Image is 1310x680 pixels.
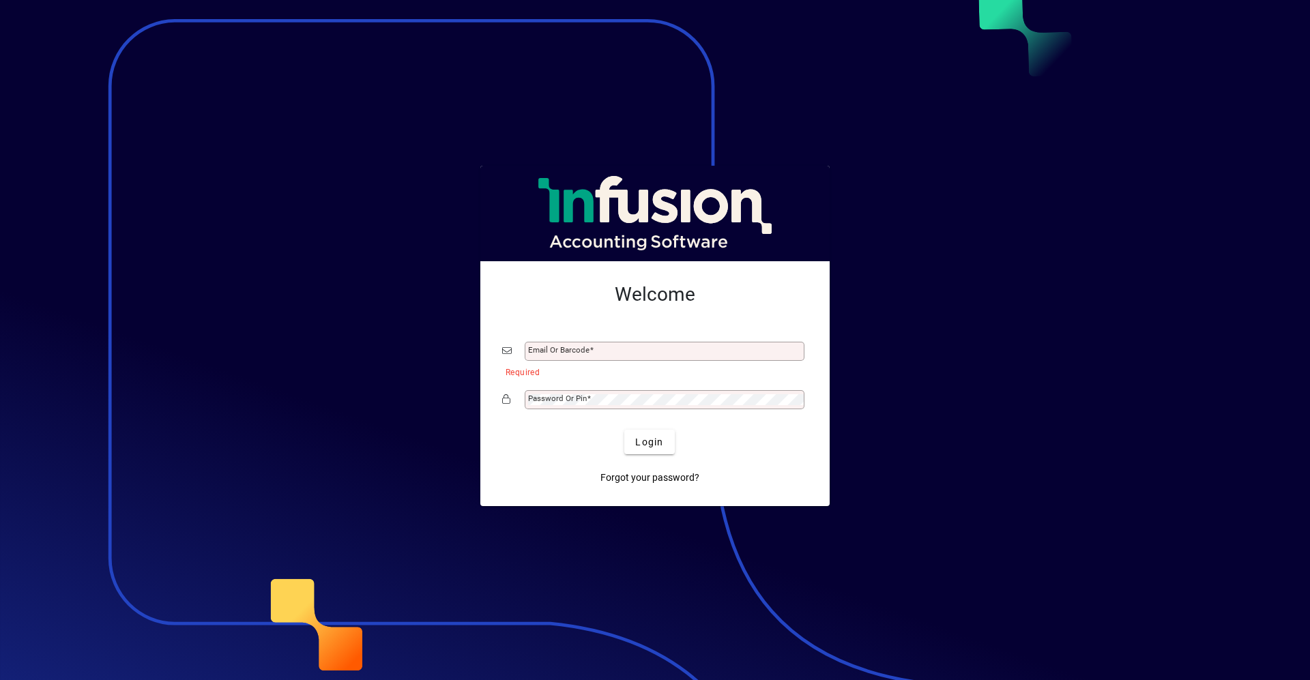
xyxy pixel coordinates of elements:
[595,465,705,490] a: Forgot your password?
[635,435,663,449] span: Login
[624,430,674,454] button: Login
[528,394,587,403] mat-label: Password or Pin
[528,345,589,355] mat-label: Email or Barcode
[502,283,808,306] h2: Welcome
[600,471,699,485] span: Forgot your password?
[506,364,797,379] mat-error: Required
